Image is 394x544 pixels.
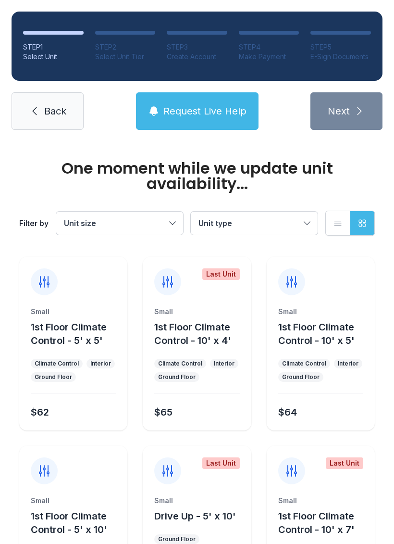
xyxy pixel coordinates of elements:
span: 1st Floor Climate Control - 5' x 10' [31,510,107,535]
button: Drive Up - 5' x 10' [154,509,236,523]
div: Climate Control [35,360,79,367]
button: Unit size [56,212,183,235]
button: 1st Floor Climate Control - 10' x 4' [154,320,247,347]
button: Unit type [191,212,318,235]
div: Last Unit [202,268,240,280]
span: 1st Floor Climate Control - 10' x 7' [278,510,355,535]
span: 1st Floor Climate Control - 10' x 5' [278,321,355,346]
button: 1st Floor Climate Control - 10' x 7' [278,509,371,536]
div: Small [278,496,363,506]
div: Small [31,307,116,316]
div: $65 [154,405,172,419]
div: Ground Floor [158,373,196,381]
span: Unit type [198,218,232,228]
div: Climate Control [158,360,202,367]
div: Make Payment [239,52,299,62]
span: Unit size [64,218,96,228]
div: Last Unit [326,457,363,469]
div: Last Unit [202,457,240,469]
div: STEP 1 [23,42,84,52]
div: One moment while we update unit availability... [19,161,375,191]
div: Ground Floor [282,373,320,381]
div: Ground Floor [35,373,72,381]
div: Interior [214,360,234,367]
button: 1st Floor Climate Control - 5' x 10' [31,509,123,536]
div: STEP 5 [310,42,371,52]
span: Back [44,104,66,118]
div: Interior [90,360,111,367]
button: 1st Floor Climate Control - 5' x 5' [31,320,123,347]
span: Next [328,104,350,118]
div: Small [278,307,363,316]
span: 1st Floor Climate Control - 10' x 4' [154,321,231,346]
div: $62 [31,405,49,419]
div: Filter by [19,217,49,229]
div: $64 [278,405,297,419]
div: Create Account [167,52,227,62]
div: STEP 4 [239,42,299,52]
div: STEP 2 [95,42,156,52]
div: Select Unit [23,52,84,62]
div: Small [31,496,116,506]
div: Select Unit Tier [95,52,156,62]
div: Small [154,307,239,316]
button: 1st Floor Climate Control - 10' x 5' [278,320,371,347]
div: E-Sign Documents [310,52,371,62]
span: Request Live Help [163,104,246,118]
div: Interior [338,360,358,367]
div: Climate Control [282,360,326,367]
span: 1st Floor Climate Control - 5' x 5' [31,321,107,346]
div: Ground Floor [158,535,196,543]
span: Drive Up - 5' x 10' [154,510,236,522]
div: STEP 3 [167,42,227,52]
div: Small [154,496,239,506]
